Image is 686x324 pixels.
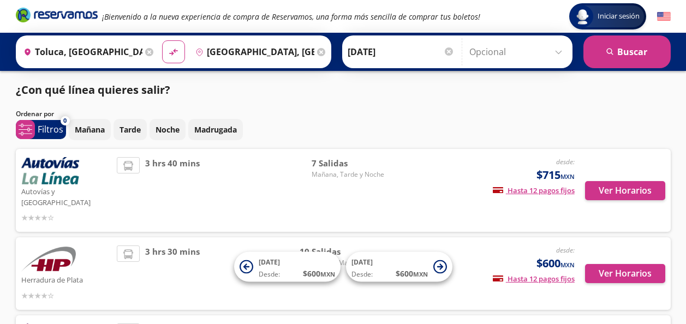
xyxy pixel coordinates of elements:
[38,123,63,136] p: Filtros
[16,120,66,139] button: 0Filtros
[191,38,314,65] input: Buscar Destino
[556,245,575,255] em: desde:
[21,184,112,208] p: Autovías y [GEOGRAPHIC_DATA]
[657,10,671,23] button: English
[396,268,428,279] span: $ 600
[69,119,111,140] button: Mañana
[16,109,54,119] p: Ordenar por
[21,245,76,273] img: Herradura de Plata
[188,119,243,140] button: Madrugada
[351,257,373,267] span: [DATE]
[556,157,575,166] em: desde:
[63,116,67,125] span: 0
[16,7,98,23] i: Brand Logo
[194,124,237,135] p: Madrugada
[312,170,388,179] span: Mañana, Tarde y Noche
[536,167,575,183] span: $715
[102,11,480,22] em: ¡Bienvenido a la nueva experiencia de compra de Reservamos, una forma más sencilla de comprar tus...
[259,269,280,279] span: Desde:
[259,257,280,267] span: [DATE]
[560,261,575,269] small: MXN
[145,157,200,224] span: 3 hrs 40 mins
[348,38,455,65] input: Elegir Fecha
[75,124,105,135] p: Mañana
[16,7,98,26] a: Brand Logo
[21,157,79,184] img: Autovías y La Línea
[150,119,186,140] button: Noche
[585,264,665,283] button: Ver Horarios
[19,38,142,65] input: Buscar Origen
[16,82,170,98] p: ¿Con qué línea quieres salir?
[413,270,428,278] small: MXN
[346,252,452,282] button: [DATE]Desde:$600MXN
[583,35,671,68] button: Buscar
[469,38,567,65] input: Opcional
[320,270,335,278] small: MXN
[120,124,141,135] p: Tarde
[114,119,147,140] button: Tarde
[351,269,373,279] span: Desde:
[493,274,575,284] span: Hasta 12 pagos fijos
[585,181,665,200] button: Ver Horarios
[145,245,200,302] span: 3 hrs 30 mins
[560,172,575,181] small: MXN
[156,124,180,135] p: Noche
[234,252,341,282] button: [DATE]Desde:$600MXN
[536,255,575,272] span: $600
[593,11,644,22] span: Iniciar sesión
[21,273,112,286] p: Herradura de Plata
[300,245,388,258] span: 10 Salidas
[303,268,335,279] span: $ 600
[312,157,388,170] span: 7 Salidas
[493,185,575,195] span: Hasta 12 pagos fijos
